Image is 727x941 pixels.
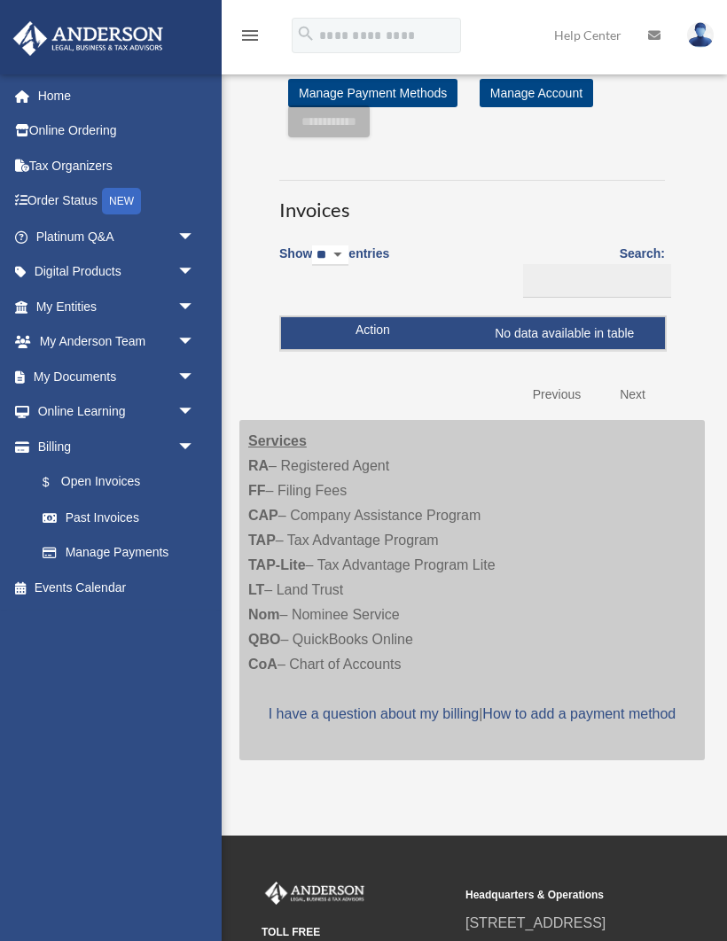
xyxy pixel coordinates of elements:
[248,582,264,597] strong: LT
[279,243,389,284] label: Show entries
[12,570,222,605] a: Events Calendar
[248,632,280,647] strong: QBO
[12,359,222,394] a: My Documentsarrow_drop_down
[102,188,141,214] div: NEW
[517,243,665,298] label: Search:
[25,500,213,535] a: Past Invoices
[52,471,61,494] span: $
[12,429,213,464] a: Billingarrow_drop_down
[248,508,278,523] strong: CAP
[8,21,168,56] img: Anderson Advisors Platinum Portal
[239,25,261,46] i: menu
[248,533,276,548] strong: TAP
[312,245,348,266] select: Showentries
[248,702,696,727] p: |
[25,535,213,571] a: Manage Payments
[177,394,213,431] span: arrow_drop_down
[177,219,213,255] span: arrow_drop_down
[269,706,479,721] a: I have a question about my billing
[687,22,714,48] img: User Pic
[482,706,676,721] a: How to add a payment method
[279,180,665,224] h3: Invoices
[177,254,213,291] span: arrow_drop_down
[523,264,671,298] input: Search:
[12,324,222,360] a: My Anderson Teamarrow_drop_down
[12,183,222,220] a: Order StatusNEW
[296,24,316,43] i: search
[12,254,222,290] a: Digital Productsarrow_drop_down
[480,79,593,107] a: Manage Account
[262,882,368,905] img: Anderson Advisors Platinum Portal
[281,317,665,351] td: No data available in table
[248,657,278,672] strong: CoA
[177,324,213,361] span: arrow_drop_down
[248,433,307,448] strong: Services
[239,420,705,760] div: – Registered Agent – Filing Fees – Company Assistance Program – Tax Advantage Program – Tax Advan...
[288,79,457,107] a: Manage Payment Methods
[239,31,261,46] a: menu
[177,429,213,465] span: arrow_drop_down
[12,148,222,183] a: Tax Organizers
[465,886,657,905] small: Headquarters & Operations
[12,113,222,149] a: Online Ordering
[25,464,204,501] a: $Open Invoices
[520,377,594,413] a: Previous
[248,458,269,473] strong: RA
[12,78,222,113] a: Home
[248,483,266,498] strong: FF
[12,219,222,254] a: Platinum Q&Aarrow_drop_down
[177,359,213,395] span: arrow_drop_down
[248,557,306,572] strong: TAP-Lite
[12,394,222,430] a: Online Learningarrow_drop_down
[606,377,659,413] a: Next
[248,607,280,622] strong: Nom
[12,289,222,324] a: My Entitiesarrow_drop_down
[177,289,213,325] span: arrow_drop_down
